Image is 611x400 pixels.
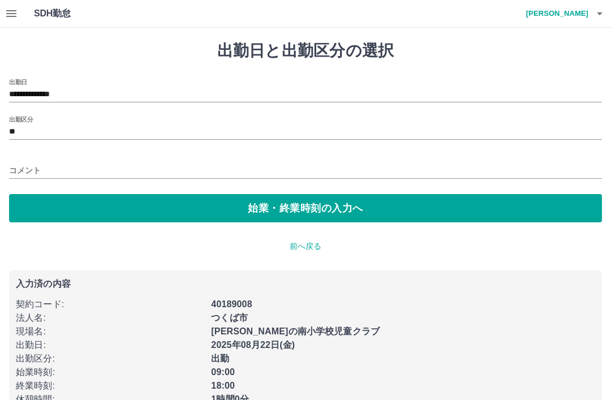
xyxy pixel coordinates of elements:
b: 40189008 [211,299,252,309]
p: 終業時刻 : [16,379,204,393]
b: [PERSON_NAME]の南小学校児童クラブ [211,326,380,336]
p: 出勤日 : [16,338,204,352]
p: 契約コード : [16,298,204,311]
h1: 出勤日と出勤区分の選択 [9,41,602,61]
p: 始業時刻 : [16,365,204,379]
p: 入力済の内容 [16,279,595,289]
p: 出勤区分 : [16,352,204,365]
label: 出勤区分 [9,115,33,123]
b: 18:00 [211,381,235,390]
p: 前へ戻る [9,240,602,252]
button: 始業・終業時刻の入力へ [9,194,602,222]
label: 出勤日 [9,78,27,86]
b: 09:00 [211,367,235,377]
b: 2025年08月22日(金) [211,340,295,350]
p: 現場名 : [16,325,204,338]
p: 法人名 : [16,311,204,325]
b: 出勤 [211,354,229,363]
b: つくば市 [211,313,248,322]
